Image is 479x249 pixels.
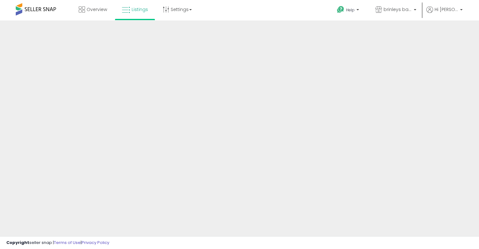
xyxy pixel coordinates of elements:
a: Help [332,1,365,20]
span: Help [346,7,355,13]
span: Hi [PERSON_NAME] [435,6,458,13]
span: Listings [132,6,148,13]
span: Overview [87,6,107,13]
a: Terms of Use [54,240,81,246]
strong: Copyright [6,240,29,246]
span: brinleys bargains [384,6,412,13]
a: Hi [PERSON_NAME] [426,6,463,20]
div: seller snap | | [6,240,109,246]
a: Privacy Policy [82,240,109,246]
i: Get Help [337,6,345,14]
